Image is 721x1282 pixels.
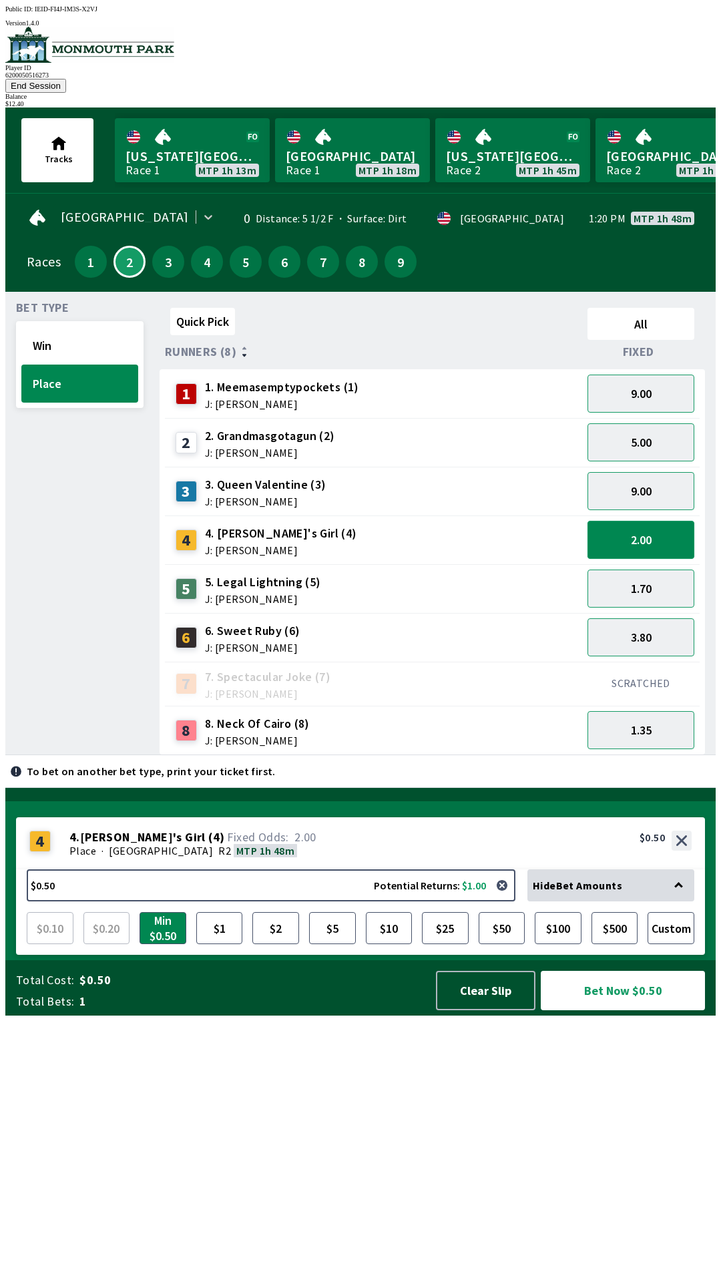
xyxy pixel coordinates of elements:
span: 9 [388,257,413,266]
div: 6 [176,627,197,648]
span: Place [69,844,96,857]
span: MTP 1h 13m [198,165,256,176]
span: $50 [482,915,522,941]
span: 5. Legal Lightning (5) [205,574,321,591]
button: Tracks [21,118,93,182]
span: MTP 1h 45m [519,165,577,176]
span: $25 [425,915,465,941]
div: 4 [176,529,197,551]
span: 4 [194,257,220,266]
span: 8 [349,257,375,266]
span: 9.00 [631,386,652,401]
span: Total Cost: [16,972,74,988]
span: [US_STATE][GEOGRAPHIC_DATA] [126,148,259,165]
span: 6 [272,257,297,266]
span: J: [PERSON_NAME] [205,735,310,746]
span: [GEOGRAPHIC_DATA] [61,212,189,222]
span: 5 [233,257,258,266]
span: Fixed [623,347,654,357]
span: Bet Now $0.50 [552,982,694,999]
button: 9.00 [587,472,694,510]
span: 2. Grandmasgotagun (2) [205,427,335,445]
div: Race 1 [286,165,320,176]
span: 1.35 [631,722,652,738]
span: [US_STATE][GEOGRAPHIC_DATA] [446,148,579,165]
span: $100 [538,915,578,941]
button: End Session [5,79,66,93]
div: 6200050516273 [5,71,716,79]
span: $1 [200,915,240,941]
span: $10 [369,915,409,941]
button: Bet Now $0.50 [541,971,705,1010]
div: Race 2 [446,165,481,176]
button: $100 [535,912,581,944]
span: All [593,316,688,332]
span: 4. [PERSON_NAME]'s Girl (4) [205,525,357,542]
span: $0.50 [79,972,423,988]
button: 9 [385,246,417,278]
img: venue logo [5,27,174,63]
div: 7 [176,673,197,694]
button: $0.50Potential Returns: $1.00 [27,869,515,901]
span: $500 [595,915,635,941]
span: Win [33,338,127,353]
div: Balance [5,93,716,100]
span: [GEOGRAPHIC_DATA] [109,844,213,857]
div: 4 [29,831,51,852]
span: MTP 1h 48m [634,213,692,224]
button: 1 [75,246,107,278]
span: Custom [651,915,691,941]
button: $500 [591,912,638,944]
div: Fixed [582,345,700,359]
span: J: [PERSON_NAME] [205,594,321,604]
span: Distance: 5 1/2 F [256,212,334,225]
span: 7 [310,257,336,266]
button: 1.70 [587,570,694,608]
span: 1 [78,257,103,266]
span: $2 [256,915,296,941]
button: 2 [113,246,146,278]
button: 5.00 [587,423,694,461]
span: J: [PERSON_NAME] [205,447,335,458]
button: Clear Slip [436,971,535,1010]
span: · [101,844,103,857]
button: Quick Pick [170,308,235,335]
span: 3 [156,257,181,266]
div: 2 [176,432,197,453]
span: 8. Neck Of Cairo (8) [205,715,310,732]
button: $2 [252,912,299,944]
span: $5 [312,915,352,941]
button: All [587,308,694,340]
p: To bet on another bet type, print your ticket first. [27,766,276,777]
button: 3.80 [587,618,694,656]
span: 2.00 [294,829,316,845]
span: Place [33,376,127,391]
div: [GEOGRAPHIC_DATA] [460,213,564,224]
div: 0 [232,213,250,224]
div: Version 1.4.0 [5,19,716,27]
button: 1.35 [587,711,694,749]
div: $ 12.40 [5,100,716,108]
span: 3.80 [631,630,652,645]
button: $10 [366,912,413,944]
button: $25 [422,912,469,944]
span: [PERSON_NAME]'s Girl [80,831,206,844]
div: 8 [176,720,197,741]
span: Tracks [45,153,73,165]
span: J: [PERSON_NAME] [205,399,359,409]
button: 4 [191,246,223,278]
div: Player ID [5,64,716,71]
span: 3. Queen Valentine (3) [205,476,326,493]
span: 4 . [69,831,80,844]
span: J: [PERSON_NAME] [205,688,330,699]
span: MTP 1h 18m [358,165,417,176]
button: Min $0.50 [140,912,186,944]
span: Quick Pick [176,314,229,329]
button: 9.00 [587,375,694,413]
span: J: [PERSON_NAME] [205,545,357,556]
a: [US_STATE][GEOGRAPHIC_DATA]Race 1MTP 1h 13m [115,118,270,182]
span: Min $0.50 [143,915,183,941]
span: 1. Meemasemptypockets (1) [205,379,359,396]
button: 5 [230,246,262,278]
div: Race 2 [606,165,641,176]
